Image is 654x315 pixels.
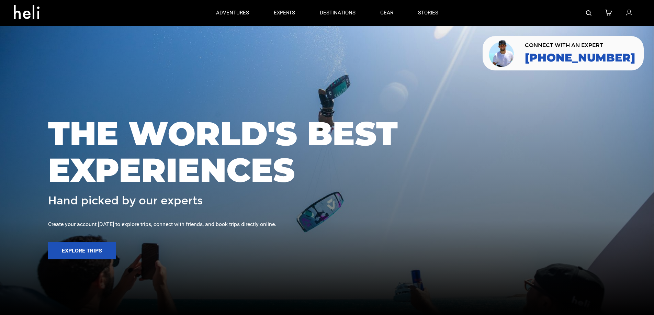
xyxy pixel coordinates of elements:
[216,9,249,16] p: adventures
[48,221,606,228] div: Create your account [DATE] to explore trips, connect with friends, and book trips directly online.
[488,39,516,68] img: contact our team
[48,242,116,259] button: Explore Trips
[48,195,203,207] span: Hand picked by our experts
[525,52,635,64] a: [PHONE_NUMBER]
[320,9,356,16] p: destinations
[274,9,295,16] p: experts
[48,115,606,188] span: THE WORLD'S BEST EXPERIENCES
[586,10,591,16] img: search-bar-icon.svg
[525,43,635,48] span: CONNECT WITH AN EXPERT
